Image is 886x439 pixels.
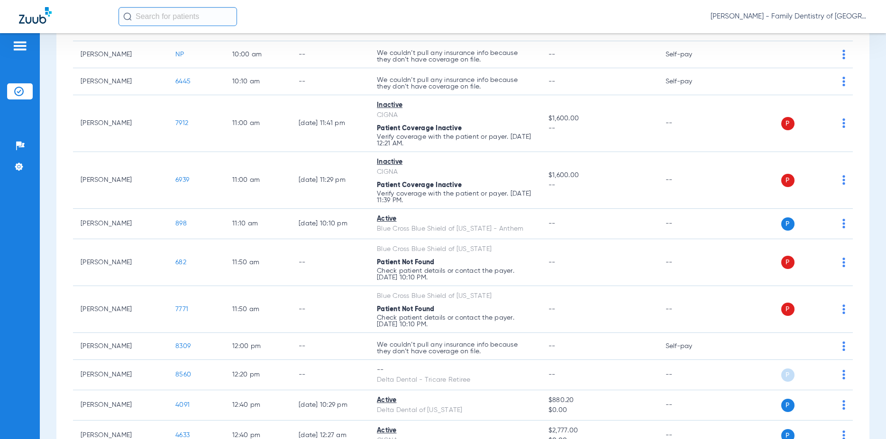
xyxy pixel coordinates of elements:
[658,152,722,209] td: --
[291,209,369,239] td: [DATE] 10:10 PM
[842,77,845,86] img: group-dot-blue.svg
[73,152,168,209] td: [PERSON_NAME]
[19,7,52,24] img: Zuub Logo
[548,51,556,58] span: --
[175,371,191,378] span: 8560
[548,180,650,190] span: --
[658,68,722,95] td: Self-pay
[377,100,533,110] div: Inactive
[377,405,533,415] div: Delta Dental of [US_STATE]
[175,402,190,408] span: 4091
[175,51,184,58] span: NP
[175,78,191,85] span: 6445
[548,220,556,227] span: --
[225,209,291,239] td: 11:10 AM
[225,95,291,152] td: 11:00 AM
[377,426,533,436] div: Active
[377,77,533,90] p: We couldn’t pull any insurance info because they don’t have coverage on file.
[548,124,650,134] span: --
[548,343,556,349] span: --
[225,68,291,95] td: 10:10 AM
[377,244,533,254] div: Blue Cross Blue Shield of [US_STATE]
[781,117,795,130] span: P
[123,12,132,21] img: Search Icon
[175,432,190,439] span: 4633
[781,256,795,269] span: P
[175,120,188,126] span: 7912
[291,95,369,152] td: [DATE] 11:41 PM
[73,390,168,421] td: [PERSON_NAME]
[781,399,795,412] span: P
[548,306,556,313] span: --
[842,370,845,379] img: group-dot-blue.svg
[175,306,188,313] span: 7771
[73,239,168,286] td: [PERSON_NAME]
[842,118,845,128] img: group-dot-blue.svg
[377,167,533,177] div: CIGNA
[377,314,533,328] p: Check patient details or contact the payer. [DATE] 10:10 PM.
[548,170,650,180] span: $1,600.00
[658,239,722,286] td: --
[377,224,533,234] div: Blue Cross Blue Shield of [US_STATE] - Anthem
[377,157,533,167] div: Inactive
[225,360,291,390] td: 12:20 PM
[842,341,845,351] img: group-dot-blue.svg
[781,174,795,187] span: P
[291,68,369,95] td: --
[658,360,722,390] td: --
[658,41,722,68] td: Self-pay
[73,95,168,152] td: [PERSON_NAME]
[73,209,168,239] td: [PERSON_NAME]
[377,125,462,132] span: Patient Coverage Inactive
[225,41,291,68] td: 10:00 AM
[291,390,369,421] td: [DATE] 10:29 PM
[73,68,168,95] td: [PERSON_NAME]
[548,259,556,266] span: --
[842,219,845,228] img: group-dot-blue.svg
[377,214,533,224] div: Active
[225,239,291,286] td: 11:50 AM
[377,110,533,120] div: CIGNA
[658,333,722,360] td: Self-pay
[377,259,434,266] span: Patient Not Found
[73,41,168,68] td: [PERSON_NAME]
[658,95,722,152] td: --
[658,209,722,239] td: --
[377,134,533,147] p: Verify coverage with the patient or payer. [DATE] 12:21 AM.
[711,12,867,21] span: [PERSON_NAME] - Family Dentistry of [GEOGRAPHIC_DATA]
[377,182,462,188] span: Patient Coverage Inactive
[291,239,369,286] td: --
[175,220,187,227] span: 898
[175,177,189,183] span: 6939
[548,405,650,415] span: $0.00
[377,190,533,204] p: Verify coverage with the patient or payer. [DATE] 11:39 PM.
[225,333,291,360] td: 12:00 PM
[377,375,533,385] div: Delta Dental - Tricare Retiree
[73,333,168,360] td: [PERSON_NAME]
[377,50,533,63] p: We couldn’t pull any insurance info because they don’t have coverage on file.
[839,394,886,439] iframe: Chat Widget
[291,360,369,390] td: --
[291,152,369,209] td: [DATE] 11:29 PM
[225,390,291,421] td: 12:40 PM
[548,426,650,436] span: $2,777.00
[73,286,168,333] td: [PERSON_NAME]
[225,152,291,209] td: 11:00 AM
[781,303,795,316] span: P
[548,114,650,124] span: $1,600.00
[291,41,369,68] td: --
[377,268,533,281] p: Check patient details or contact the payer. [DATE] 10:10 PM.
[377,306,434,313] span: Patient Not Found
[781,217,795,231] span: P
[291,286,369,333] td: --
[377,365,533,375] div: --
[377,291,533,301] div: Blue Cross Blue Shield of [US_STATE]
[842,175,845,185] img: group-dot-blue.svg
[291,333,369,360] td: --
[781,368,795,382] span: P
[842,305,845,314] img: group-dot-blue.svg
[175,343,191,349] span: 8309
[548,395,650,405] span: $880.20
[175,259,186,266] span: 682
